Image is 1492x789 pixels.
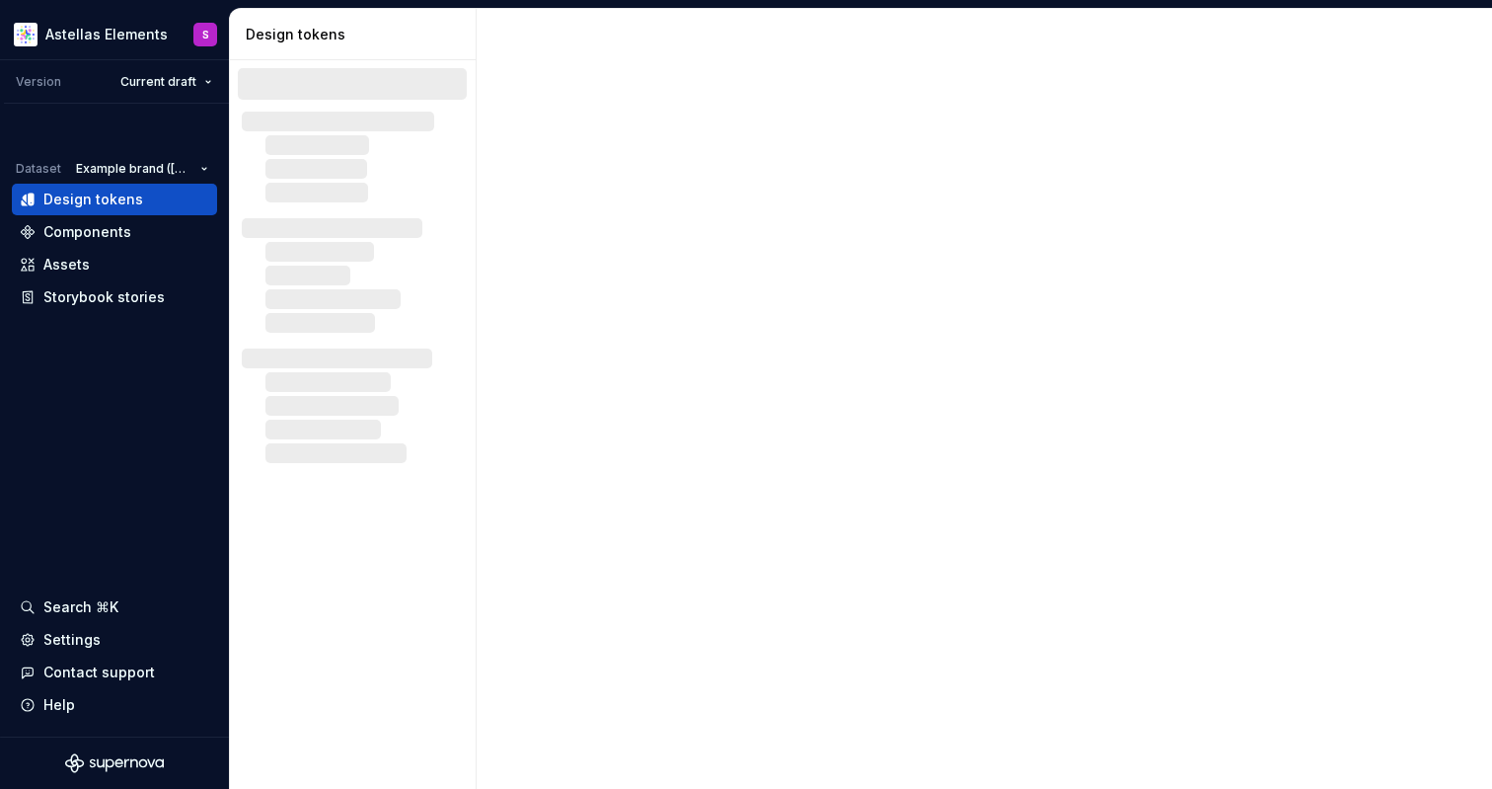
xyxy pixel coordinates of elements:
[43,222,131,242] div: Components
[120,74,196,90] span: Current draft
[202,27,209,42] div: S
[76,161,192,177] span: Example brand ([GEOGRAPHIC_DATA])
[43,287,165,307] div: Storybook stories
[16,161,61,177] div: Dataset
[43,695,75,715] div: Help
[16,74,61,90] div: Version
[112,68,221,96] button: Current draft
[43,255,90,275] div: Assets
[14,23,37,46] img: b2369ad3-f38c-46c1-b2a2-f2452fdbdcd2.png
[65,753,164,773] svg: Supernova Logo
[43,190,143,209] div: Design tokens
[43,597,118,617] div: Search ⌘K
[12,281,217,313] a: Storybook stories
[12,689,217,721] button: Help
[12,184,217,215] a: Design tokens
[12,249,217,280] a: Assets
[4,13,225,55] button: Astellas ElementsS
[12,624,217,656] a: Settings
[43,663,155,682] div: Contact support
[246,25,468,44] div: Design tokens
[67,155,217,183] button: Example brand ([GEOGRAPHIC_DATA])
[12,657,217,688] button: Contact support
[43,630,101,650] div: Settings
[45,25,168,44] div: Astellas Elements
[12,592,217,623] button: Search ⌘K
[12,216,217,248] a: Components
